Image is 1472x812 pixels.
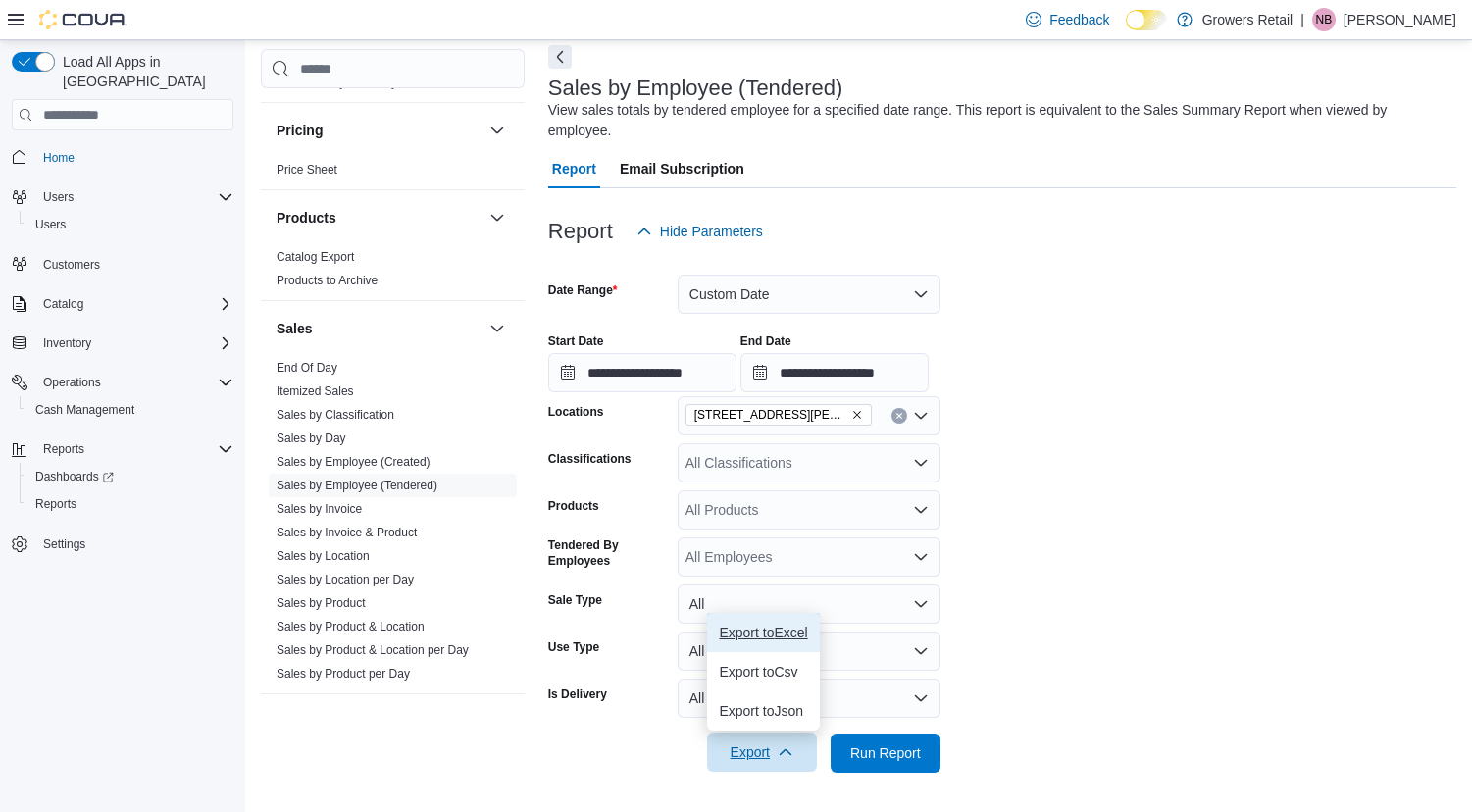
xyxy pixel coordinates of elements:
p: Growers Retail [1202,8,1294,31]
p: | [1300,8,1304,31]
div: Products [261,245,525,300]
a: Sales by Employee (Created) [277,455,431,469]
span: Users [35,185,233,209]
input: Press the down key to open a popover containing a calendar. [548,353,736,392]
button: Operations [35,371,109,394]
button: All [678,632,940,671]
input: Press the down key to open a popover containing a calendar. [740,353,929,392]
span: Sales by Employee (Created) [277,454,431,470]
span: Export to Json [719,703,807,719]
div: Pricing [261,158,525,189]
button: Open list of options [913,455,929,471]
span: Users [35,217,66,232]
span: Inventory [35,331,233,355]
button: Open list of options [913,549,929,565]
a: Sales by Product & Location [277,620,425,634]
button: Reports [35,437,92,461]
a: Sales by Day [277,431,346,445]
a: Catalog Export [277,250,354,264]
button: Settings [4,530,241,558]
span: Itemized Sales [277,383,354,399]
span: Catalog [43,296,83,312]
span: Dashboards [27,465,233,488]
button: Operations [4,369,241,396]
label: Locations [548,404,604,420]
span: Home [43,150,75,166]
span: Dark Mode [1126,30,1127,31]
button: Export toExcel [707,613,819,652]
span: Sales by Invoice & Product [277,525,417,540]
span: Settings [35,532,233,556]
span: Sales by Product [277,595,366,611]
span: Email Subscription [620,149,744,188]
span: Reports [27,492,233,516]
span: End Of Day [277,360,337,376]
img: Cova [39,10,127,29]
span: Sales by Product per Day [277,666,410,682]
a: Customers [35,253,108,277]
button: Custom Date [678,275,940,314]
span: Feedback [1049,10,1109,29]
span: Customers [43,257,100,273]
a: Sales by Product per Day [277,667,410,681]
button: Products [485,206,509,229]
span: Export to Csv [719,664,807,680]
span: Customers [35,252,233,277]
div: Noelle Bernabe [1312,8,1336,31]
a: Settings [35,533,93,556]
span: Reports [35,437,233,461]
span: Load All Apps in [GEOGRAPHIC_DATA] [55,52,233,91]
button: Hide Parameters [629,212,771,251]
button: Next [548,45,572,69]
label: Use Type [548,639,599,655]
p: [PERSON_NAME] [1344,8,1456,31]
button: Clear input [891,408,907,424]
span: Users [43,189,74,205]
button: Export [707,733,817,772]
a: Sales by Product & Location per Day [277,643,469,657]
button: Catalog [4,290,241,318]
a: End Of Day [277,361,337,375]
button: Users [4,183,241,211]
button: Pricing [277,121,482,140]
span: Export to Excel [719,625,807,640]
span: Sales by Product & Location [277,619,425,634]
a: Sales by Location [277,549,370,563]
button: Users [20,211,241,238]
a: Home [35,146,82,170]
h3: Report [548,220,613,243]
a: Products to Archive [277,274,378,287]
button: Sales [277,319,482,338]
span: Home [35,144,233,169]
input: Dark Mode [1126,10,1167,30]
span: NB [1316,8,1333,31]
button: Pricing [485,119,509,142]
a: Sales by Location per Day [277,573,414,586]
button: Open list of options [913,408,929,424]
a: Price Sheet [277,163,337,177]
a: Users [27,213,74,236]
h3: Sales by Employee (Tendered) [548,76,843,100]
a: Sales by Invoice [277,502,362,516]
a: Cash Management [27,398,142,422]
span: Sales by Product & Location per Day [277,642,469,658]
button: Remove 821 Brimley Road from selection in this group [851,409,863,421]
span: Catalog Export [277,249,354,265]
button: Reports [4,435,241,463]
button: Catalog [35,292,91,316]
button: Inventory [35,331,99,355]
label: Products [548,498,599,514]
h3: Products [277,208,336,228]
span: Sales by Location [277,548,370,564]
span: Price Sheet [277,162,337,178]
span: Operations [43,375,101,390]
span: Settings [43,536,85,552]
a: Sales by Product [277,596,366,610]
span: Sales by Invoice [277,501,362,517]
label: Is Delivery [548,686,607,702]
a: Dashboards [27,465,122,488]
button: Open list of options [913,502,929,518]
a: Reports [27,492,84,516]
label: Sale Type [548,592,602,608]
a: Sales by Employee (Tendered) [277,479,437,492]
